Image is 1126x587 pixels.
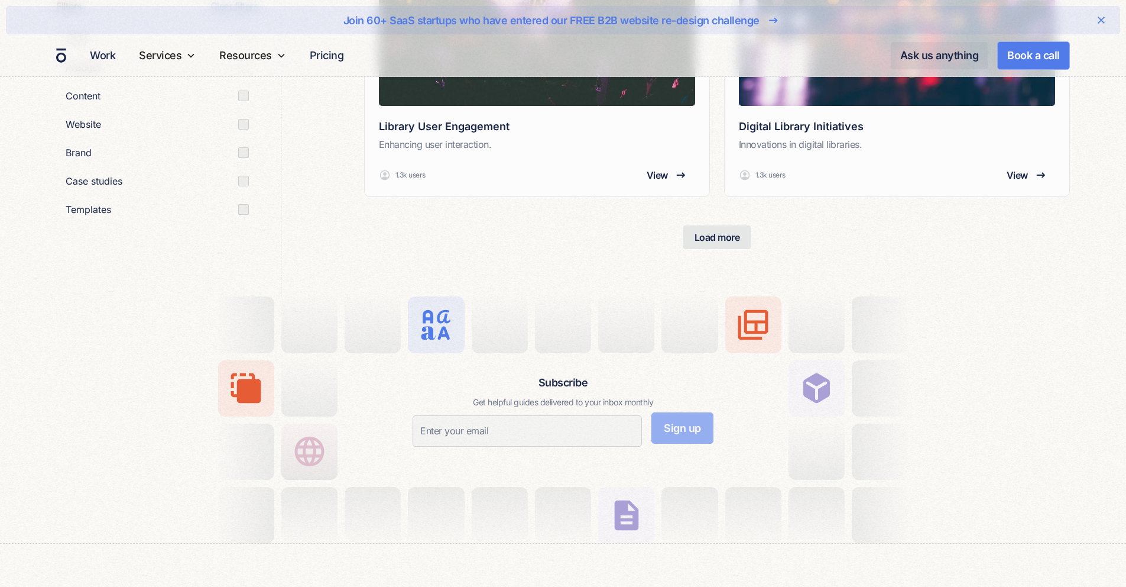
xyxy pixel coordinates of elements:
h2: Digital Library Initiatives [739,120,1055,133]
span: Brand [66,145,92,159]
a: Next Page [683,225,752,249]
span: Content [66,88,100,102]
div: Load more [695,230,740,244]
p: 1.3k users [395,170,426,180]
form: Subscribe Form [413,415,713,456]
p: Subscribe [413,375,713,391]
div: Services [139,47,181,63]
a: Work [85,44,120,67]
span: Case studies [66,173,122,188]
a: Pricing [305,44,349,67]
div: Resources [215,34,291,76]
p: Enhancing user interaction. [379,137,695,151]
a: Join 60+ SaaS startups who have entered our FREE B2B website re-design challenge [44,11,1082,30]
h2: Library User Engagement [379,120,695,133]
span: Templates [66,202,111,216]
input: Enter your email [413,415,642,447]
a: home [56,48,66,63]
input: Sign up [651,412,713,444]
span: Website [66,117,101,131]
div: Resources [219,47,272,63]
a: Ask us anything [891,42,988,69]
a: Book a call [997,41,1070,70]
p: 1.3k users [755,170,786,180]
div: View [1007,168,1028,182]
div: List [364,225,1070,249]
p: Get helpful guides delivered to your inbox monthly [413,396,713,408]
div: Services [134,34,200,76]
div: View [647,168,668,182]
p: Innovations in digital libraries. [739,137,1055,151]
div: Join 60+ SaaS startups who have entered our FREE B2B website re-design challenge [343,12,760,28]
